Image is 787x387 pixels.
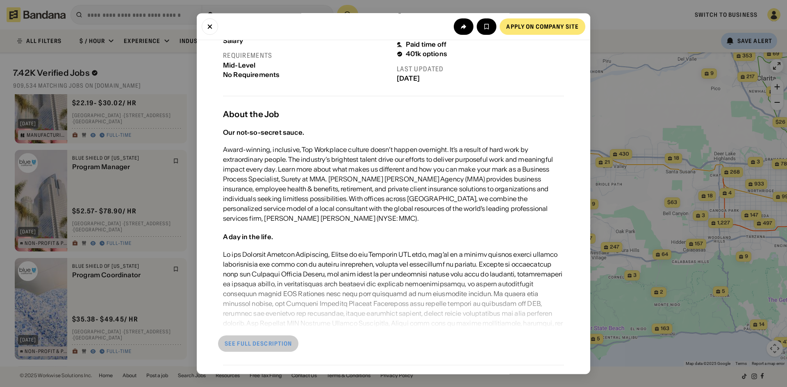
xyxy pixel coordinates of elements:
div: Last updated [397,65,564,73]
div: [DATE] [397,75,564,83]
div: A day in the life. [223,233,273,241]
div: See full description [225,341,292,346]
div: Salary [223,37,390,45]
div: 401k options [406,50,447,58]
div: Lo ips Dolorsit Ametcon Adipiscing, Elitse do eiu Temporin UTL etdo, mag’al en a minimv quisnos e... [223,249,564,387]
button: Close [202,18,218,34]
div: Apply on company site [506,23,579,29]
div: No Requirements [223,71,390,79]
div: About the Job [223,109,564,119]
div: Paid time off [406,41,446,49]
div: Award-winning, inclusive, Top Workplace culture doesn’t happen overnight. It’s a result of hard w... [223,145,564,223]
div: Mid-Level [223,61,390,69]
div: Requirements [223,51,390,60]
div: Our not-so-secret sauce. [223,128,304,136]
